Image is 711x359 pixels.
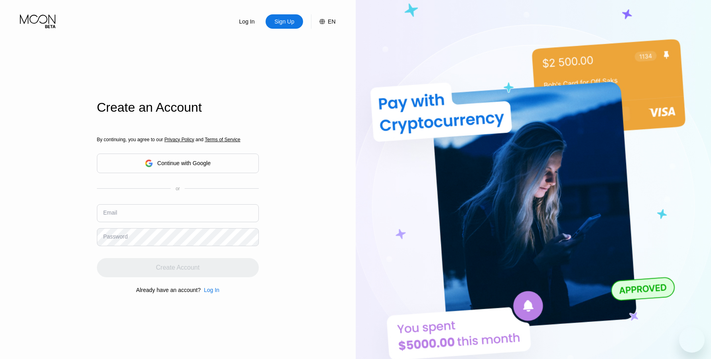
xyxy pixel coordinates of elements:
span: Terms of Service [205,137,240,142]
div: Continue with Google [157,160,211,166]
div: Sign Up [266,14,303,29]
div: By continuing, you agree to our [97,137,259,142]
div: Password [103,233,128,240]
div: or [175,186,180,191]
span: and [194,137,205,142]
div: Log In [201,287,219,293]
iframe: Button to launch messaging window [679,327,705,353]
div: Continue with Google [97,154,259,173]
div: Log In [238,18,256,26]
div: Log In [204,287,219,293]
span: Privacy Policy [164,137,194,142]
div: EN [328,18,335,25]
div: Create an Account [97,100,259,115]
div: Email [103,209,117,216]
div: Already have an account? [136,287,201,293]
div: EN [311,14,335,29]
div: Sign Up [274,18,295,26]
div: Log In [228,14,266,29]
